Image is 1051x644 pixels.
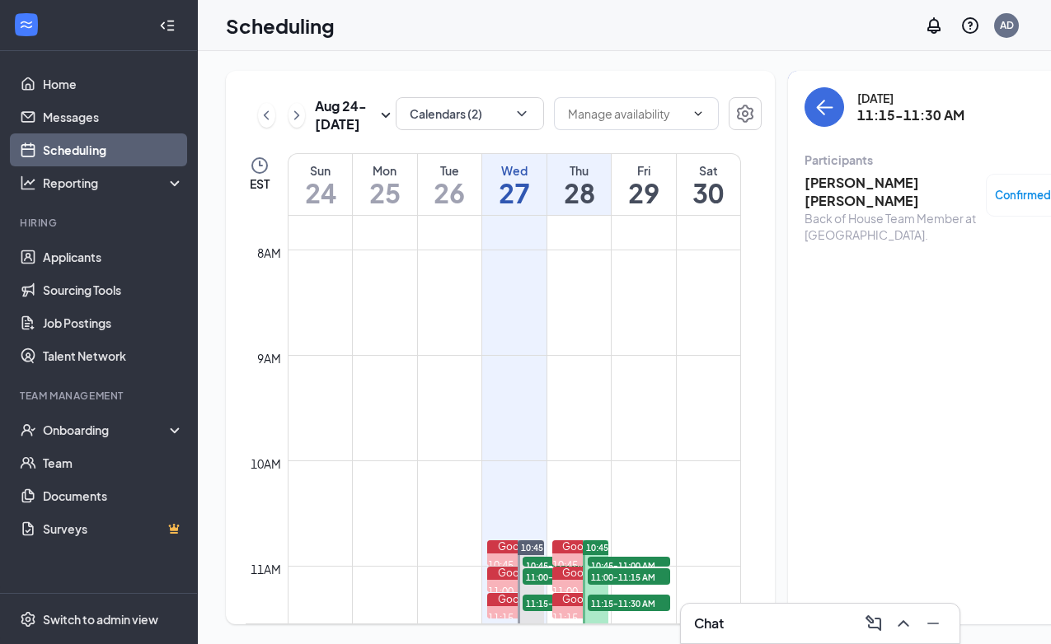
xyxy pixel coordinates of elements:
[735,104,755,124] svg: Settings
[588,568,670,585] span: 11:00-11:15 AM
[920,610,946,637] button: Minimize
[729,97,762,133] a: Settings
[43,175,185,191] div: Reporting
[250,175,270,192] span: EST
[552,585,609,613] div: 11:00-11:15 AM
[258,105,274,125] svg: ChevronLeft
[612,179,676,207] h1: 29
[1000,18,1014,32] div: AD
[353,179,417,207] h1: 25
[694,614,724,632] h3: Chat
[552,611,609,639] div: 11:15-11:30 AM
[552,593,609,606] div: Google
[396,97,544,130] button: Calendars (2)ChevronDown
[864,614,884,633] svg: ComposeMessage
[289,103,306,128] button: ChevronRight
[677,179,740,207] h1: 30
[43,611,158,628] div: Switch to admin view
[418,179,482,207] h1: 26
[43,446,184,479] a: Team
[289,162,352,179] div: Sun
[612,154,676,215] a: August 29, 2025
[677,162,740,179] div: Sat
[805,174,978,210] h3: [PERSON_NAME] [PERSON_NAME]
[482,162,547,179] div: Wed
[418,162,482,179] div: Tue
[890,610,917,637] button: ChevronUp
[487,611,544,639] div: 11:15-11:30 AM
[995,187,1051,203] span: Confirmed
[805,210,978,243] div: Back of House Team Member at [GEOGRAPHIC_DATA].
[418,154,482,215] a: August 26, 2025
[20,216,181,230] div: Hiring
[514,105,530,122] svg: ChevronDown
[482,154,547,215] a: August 27, 2025
[482,179,547,207] h1: 27
[612,162,676,179] div: Fri
[568,105,685,123] input: Manage availability
[547,162,612,179] div: Thu
[861,610,887,637] button: ComposeMessage
[254,244,284,262] div: 8am
[487,593,544,606] div: Google
[250,156,270,175] svg: Clock
[692,107,705,120] svg: ChevronDown
[20,389,181,403] div: Team Management
[552,540,609,553] div: Google
[487,558,544,586] div: 10:45-11:00 AM
[353,154,417,215] a: August 25, 2025
[588,595,670,611] span: 11:15-11:30 AM
[523,595,605,611] span: 11:15-11:30 AM
[814,97,834,117] svg: ArrowLeft
[43,422,170,438] div: Onboarding
[289,105,305,125] svg: ChevronRight
[523,557,605,573] span: 10:45-11:00 AM
[289,154,352,215] a: August 24, 2025
[18,16,35,33] svg: WorkstreamLogo
[376,105,396,125] svg: SmallChevronDown
[487,585,544,613] div: 11:00-11:15 AM
[487,567,544,580] div: Google
[254,349,284,367] div: 9am
[805,87,844,127] button: back-button
[20,611,36,628] svg: Settings
[20,175,36,191] svg: Analysis
[547,154,612,215] a: August 28, 2025
[857,106,964,124] h3: 11:15-11:30 AM
[353,162,417,179] div: Mon
[43,68,184,100] a: Home
[43,273,184,306] a: Sourcing Tools
[43,306,184,339] a: Job Postings
[588,557,670,573] span: 10:45-11:00 AM
[20,422,36,438] svg: UserCheck
[547,179,612,207] h1: 28
[857,90,964,106] div: [DATE]
[521,542,594,553] span: 10:45 AM-3:00 PM
[226,12,335,40] h1: Scheduling
[677,154,740,215] a: August 30, 2025
[43,479,184,512] a: Documents
[258,103,275,128] button: ChevronLeft
[487,540,544,553] div: Google
[523,568,605,585] span: 11:00-11:15 AM
[43,512,184,545] a: SurveysCrown
[894,614,913,633] svg: ChevronUp
[289,179,352,207] h1: 24
[924,16,944,35] svg: Notifications
[43,133,184,166] a: Scheduling
[552,558,609,586] div: 10:45-11:00 AM
[552,567,609,580] div: Google
[315,97,376,133] h3: Aug 24 - [DATE]
[247,560,284,578] div: 11am
[43,240,184,273] a: Applicants
[159,17,176,34] svg: Collapse
[247,455,284,473] div: 10am
[960,16,980,35] svg: QuestionInfo
[43,339,184,372] a: Talent Network
[729,97,762,130] button: Settings
[586,542,659,553] span: 10:45 AM-3:00 PM
[43,100,184,133] a: Messages
[923,614,943,633] svg: Minimize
